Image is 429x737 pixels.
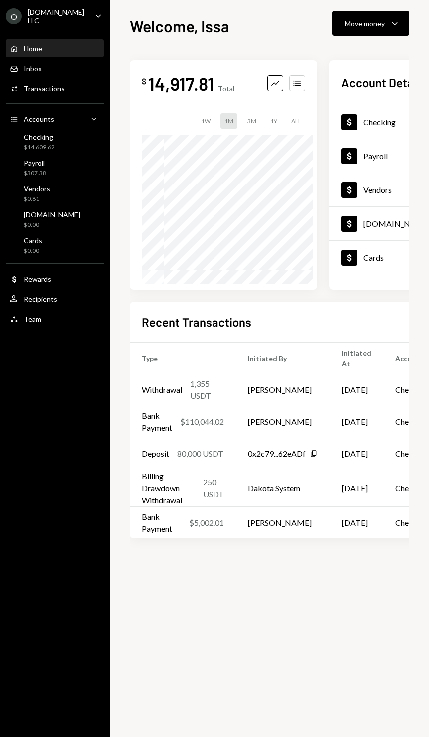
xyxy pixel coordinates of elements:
div: Transactions [24,84,65,93]
div: Payroll [24,159,46,167]
div: Total [218,84,234,93]
th: Type [130,342,236,374]
div: $0.00 [24,221,80,229]
div: Cards [363,253,384,262]
div: 14,917.81 [148,72,214,95]
td: [DATE] [330,374,383,406]
a: Payroll$307.38 [6,156,104,180]
div: ALL [287,113,305,129]
div: 80,000 USDT [177,448,223,460]
div: Billing Drawdown Withdrawal [142,470,195,506]
div: [DOMAIN_NAME] [24,210,80,219]
div: Checking [24,133,55,141]
div: $0.00 [24,247,42,255]
h2: Account Details [341,74,426,91]
div: Bank Payment [142,410,172,434]
a: Rewards [6,270,104,288]
a: Transactions [6,79,104,97]
td: [DATE] [330,470,383,506]
div: Inbox [24,64,42,73]
td: Dakota System [236,470,330,506]
a: Recipients [6,290,104,308]
div: 3M [243,113,260,129]
div: Bank Payment [142,511,181,535]
a: [DOMAIN_NAME]$0.00 [6,207,104,231]
div: $110,044.02 [180,416,224,428]
div: Payroll [363,151,388,161]
td: [PERSON_NAME] [236,506,330,538]
div: [DOMAIN_NAME] LLC [28,8,87,25]
td: [PERSON_NAME] [236,374,330,406]
div: 1Y [266,113,281,129]
div: Vendors [24,184,50,193]
div: Accounts [24,115,54,123]
div: Checking [363,117,396,127]
a: Checking$14,609.62 [6,130,104,154]
div: $14,609.62 [24,143,55,152]
div: $0.81 [24,195,50,203]
div: Deposit [142,448,169,460]
div: 1W [197,113,214,129]
div: Cards [24,236,42,245]
div: 250 USDT [203,476,224,500]
div: Move money [345,18,385,29]
a: Team [6,310,104,328]
td: [DATE] [330,506,383,538]
div: Vendors [363,185,392,194]
div: 0x2c79...62eADf [248,448,306,460]
div: Home [24,44,42,53]
h1: Welcome, Issa [130,16,229,36]
div: O [6,8,22,24]
a: Vendors$0.81 [6,182,104,205]
th: Initiated At [330,342,383,374]
th: Initiated By [236,342,330,374]
a: Home [6,39,104,57]
div: 1M [220,113,237,129]
a: Accounts [6,110,104,128]
div: $5,002.01 [189,517,224,529]
a: Cards$0.00 [6,233,104,257]
h2: Recent Transactions [142,314,251,330]
div: Team [24,315,41,323]
td: [DATE] [330,406,383,438]
div: $307.38 [24,169,46,178]
td: [PERSON_NAME] [236,406,330,438]
div: $ [142,76,146,86]
div: Recipients [24,295,57,303]
button: Move money [332,11,409,36]
div: Rewards [24,275,51,283]
div: Withdrawal [142,384,182,396]
div: 1,355 USDT [190,378,224,402]
a: Inbox [6,59,104,77]
td: [DATE] [330,438,383,470]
